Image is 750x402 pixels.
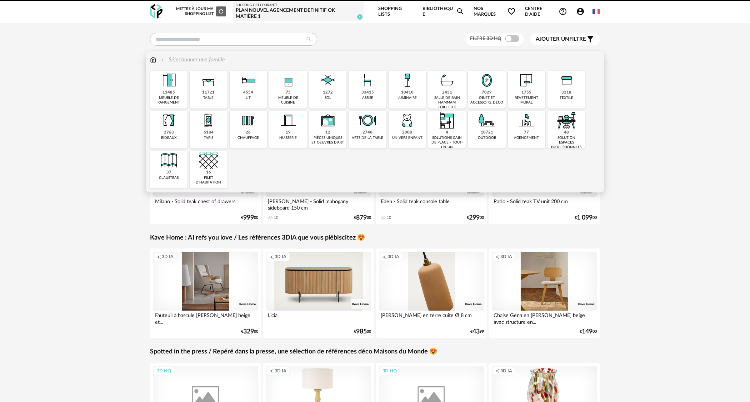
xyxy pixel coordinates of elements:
span: 6 [357,14,362,20]
div: € 00 [354,215,371,220]
div: assise [362,96,373,100]
a: Spotted in the press / Repéré dans la presse, une sélection de références déco Maisons du Monde 😍 [150,348,437,356]
div: solutions gain de place - tout-en-un [430,136,464,150]
img: Outdoor.png [477,111,496,130]
span: Centre d'aideHelp Circle Outline icon [525,6,567,17]
span: filtre [536,36,586,43]
div: lit [246,96,251,100]
div: 1755 [521,90,531,95]
a: Kave Home : AI refs you love / Les références 3DIA que vous plébiscitez 😍 [150,234,365,242]
div: rideaux [161,136,176,140]
span: Magnify icon [456,7,465,16]
div: 6184 [204,130,214,135]
div: 2740 [362,130,372,135]
div: 7029 [482,90,492,95]
div: table [203,96,214,100]
img: Assise.png [358,71,377,90]
div: revêtement mural [510,96,543,105]
div: 37 [166,170,171,175]
div: 33415 [361,90,374,95]
div: € 00 [467,215,484,220]
img: Sol.png [318,71,337,90]
img: Radiateur.png [239,111,258,130]
button: Ajouter unfiltre Filter icon [530,33,600,45]
img: Literie.png [239,71,258,90]
span: Heart Outline icon [507,7,516,16]
img: Salle%20de%20bain.png [437,71,457,90]
div: 10 [274,215,278,220]
div: meuble de rangement [152,96,185,105]
div: Shopping List courante [236,3,361,7]
div: 1272 [323,90,333,95]
div: 3D HQ [154,366,174,376]
span: 149 [582,329,592,334]
span: Creation icon [270,254,274,260]
div: arts de la table [352,136,383,140]
div: sol [325,96,331,100]
div: 10410 [401,90,414,95]
span: 3D IA [500,368,512,374]
span: 43 [472,329,480,334]
div: Fauteuil à bascule [PERSON_NAME] beige et... [153,311,258,325]
div: [PERSON_NAME] en terre cuite Ø 8 cm [379,311,484,325]
span: 3D IA [275,254,286,260]
span: Refresh icon [218,9,224,13]
div: € 99 [470,329,484,334]
div: 16 [206,170,211,175]
div: Patio - Solid teak TV unit 200 cm [492,197,597,211]
img: UniversEnfant.png [397,111,417,130]
img: Textile.png [557,71,576,90]
a: Creation icon 3D IA [PERSON_NAME] en terre cuite Ø 8 cm €4399 [376,248,487,338]
div: pièces uniques et oeuvres d'art [311,136,344,145]
div: 75 [286,90,291,95]
div: € 00 [241,329,258,334]
a: Shopping List courante Plan nouvel agencement definitif ok matière 1 6 [236,3,361,20]
div: € 00 [241,215,258,220]
span: Creation icon [382,254,387,260]
img: ArtTable.png [358,111,377,130]
div: objet et accessoire déco [470,96,503,105]
img: svg+xml;base64,PHN2ZyB3aWR0aD0iMTYiIGhlaWdodD0iMTYiIHZpZXdCb3g9IjAgMCAxNiAxNiIgZmlsbD0ibm9uZSIgeG... [160,56,165,64]
div: 2763 [164,130,174,135]
span: 3D IA [162,254,174,260]
div: [PERSON_NAME] - Solid mahogany sideboard 150 cm [266,197,371,211]
span: Account Circle icon [576,7,588,16]
img: fr [592,8,600,15]
div: Eden - Solid teak console table [379,197,484,211]
img: Rideaux.png [159,111,179,130]
div: Chaise Gena en [PERSON_NAME] beige avec structure en... [492,311,597,325]
img: UniqueOeuvre.png [318,111,337,130]
img: Meuble%20de%20rangement.png [159,71,179,90]
span: Creation icon [157,254,161,260]
div: outdoor [478,136,496,140]
div: 19 [286,130,291,135]
span: Ajouter un [536,36,569,42]
span: 3D IA [500,254,512,260]
div: 3218 [561,90,571,95]
div: 3D HQ [379,366,400,376]
a: Creation icon 3D IA Chaise Gena en [PERSON_NAME] beige avec structure en... €14900 [489,248,600,338]
div: 48 [564,130,569,135]
span: 299 [469,215,480,220]
img: Table.png [199,71,218,90]
a: Creation icon 3D IA Fauteuil à bascule [PERSON_NAME] beige et... €32900 [150,248,261,338]
span: 985 [356,329,367,334]
div: 4554 [243,90,253,95]
div: textile [560,96,573,100]
div: chauffage [237,136,259,140]
img: espace-de-travail.png [557,111,576,130]
div: 2008 [402,130,412,135]
span: Filtre 3D HQ [470,36,501,41]
span: Creation icon [495,368,500,374]
span: 3D IA [275,368,286,374]
span: 879 [356,215,367,220]
img: Huiserie.png [279,111,298,130]
div: huisserie [279,136,297,140]
div: claustras [159,176,179,180]
div: Milano - Solid teak chest of drawers [153,197,258,211]
div: Sélectionner une famille [160,56,225,64]
span: 329 [243,329,254,334]
span: Creation icon [495,254,500,260]
div: 26 [246,130,251,135]
div: 4 [446,130,448,135]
